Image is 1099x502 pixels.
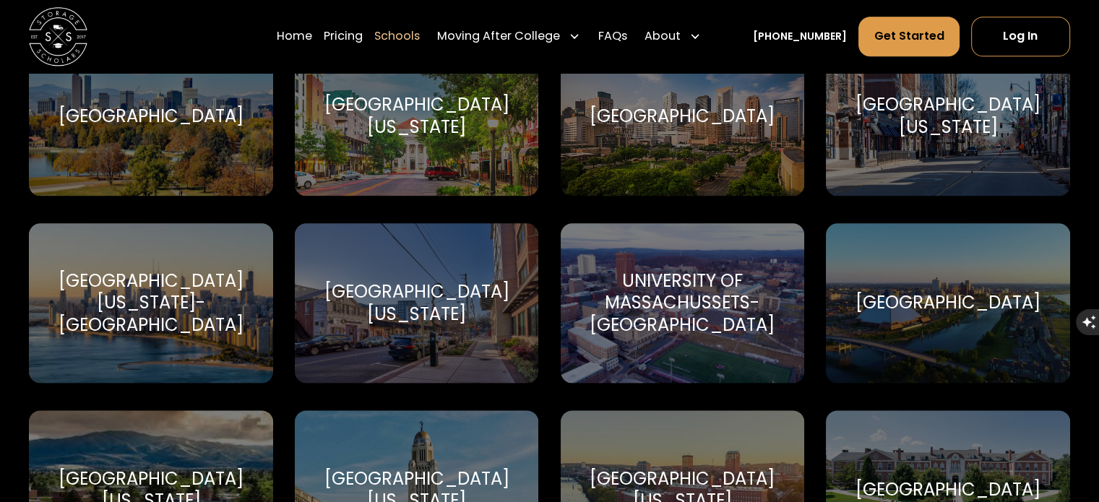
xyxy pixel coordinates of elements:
[29,36,272,196] a: Go to selected school
[971,17,1070,56] a: Log In
[29,7,87,66] img: Storage Scholars main logo
[561,36,804,196] a: Go to selected school
[59,105,243,127] div: [GEOGRAPHIC_DATA]
[29,7,87,66] a: home
[858,17,959,56] a: Get Started
[29,223,272,384] a: Go to selected school
[639,16,707,56] div: About
[324,16,363,56] a: Pricing
[843,94,1052,137] div: [GEOGRAPHIC_DATA][US_STATE]
[826,223,1069,384] a: Go to selected school
[856,479,1040,501] div: [GEOGRAPHIC_DATA]
[374,16,420,56] a: Schools
[753,29,847,44] a: [PHONE_NUMBER]
[590,105,775,127] div: [GEOGRAPHIC_DATA]
[561,223,804,384] a: Go to selected school
[826,36,1069,196] a: Go to selected school
[431,16,586,56] div: Moving After College
[312,94,521,137] div: [GEOGRAPHIC_DATA][US_STATE]
[645,27,681,45] div: About
[312,281,521,324] div: [GEOGRAPHIC_DATA][US_STATE]
[46,270,255,336] div: [GEOGRAPHIC_DATA][US_STATE]-[GEOGRAPHIC_DATA]
[295,223,538,384] a: Go to selected school
[578,270,787,336] div: University of Massachussets-[GEOGRAPHIC_DATA]
[295,36,538,196] a: Go to selected school
[856,292,1040,313] div: [GEOGRAPHIC_DATA]
[437,27,560,45] div: Moving After College
[598,16,626,56] a: FAQs
[277,16,312,56] a: Home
